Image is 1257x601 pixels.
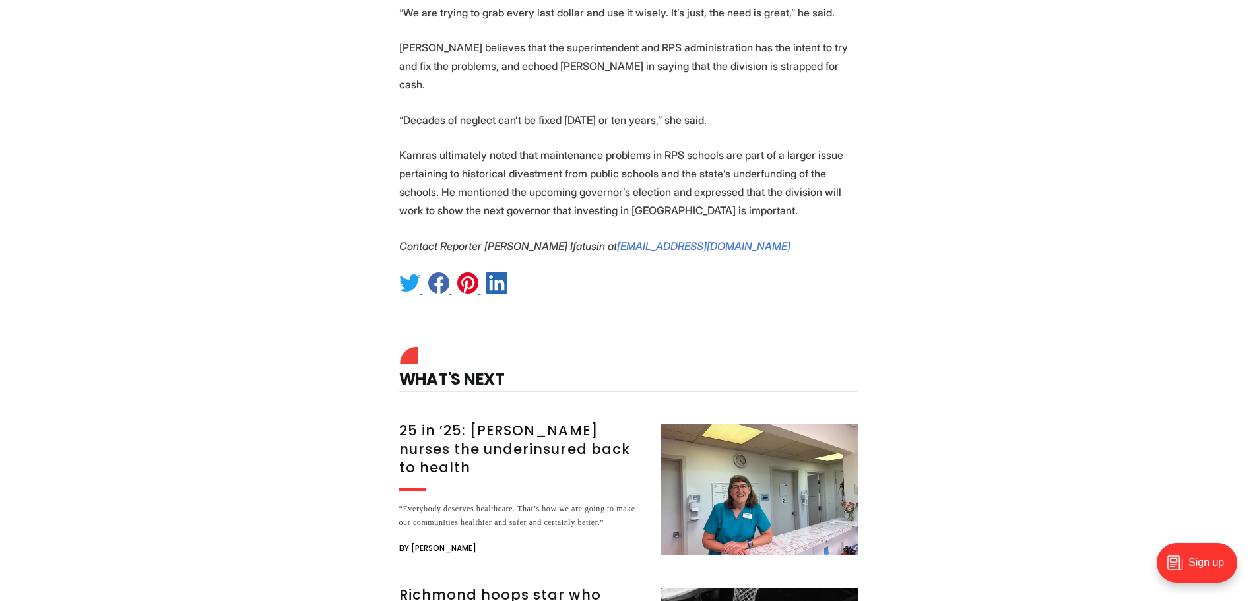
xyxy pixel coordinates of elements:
[399,3,858,22] p: “We are trying to grab every last dollar and use it wisely. It’s just, the need is great,” he said.
[661,424,858,555] img: 25 in ’25: Marilyn Metzler nurses the underinsured back to health
[399,38,858,94] p: [PERSON_NAME] believes that the superintendent and RPS administration has the intent to try and f...
[399,350,858,392] h4: What's Next
[399,239,617,253] em: Contact Reporter [PERSON_NAME] Ifatusin at
[1145,536,1257,601] iframe: portal-trigger
[399,422,645,477] h3: 25 in ’25: [PERSON_NAME] nurses the underinsured back to health
[399,502,645,530] div: “Everybody deserves healthcare. That’s how we are going to make our communities healthier and saf...
[617,239,790,253] a: [EMAIL_ADDRESS][DOMAIN_NAME]
[399,424,858,556] a: 25 in ’25: [PERSON_NAME] nurses the underinsured back to health “Everybody deserves healthcare. T...
[399,540,476,556] span: By [PERSON_NAME]
[399,146,858,220] p: Kamras ultimately noted that maintenance problems in RPS schools are part of a larger issue perta...
[399,111,858,129] p: “Decades of neglect can’t be fixed [DATE] or ten years,” she said.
